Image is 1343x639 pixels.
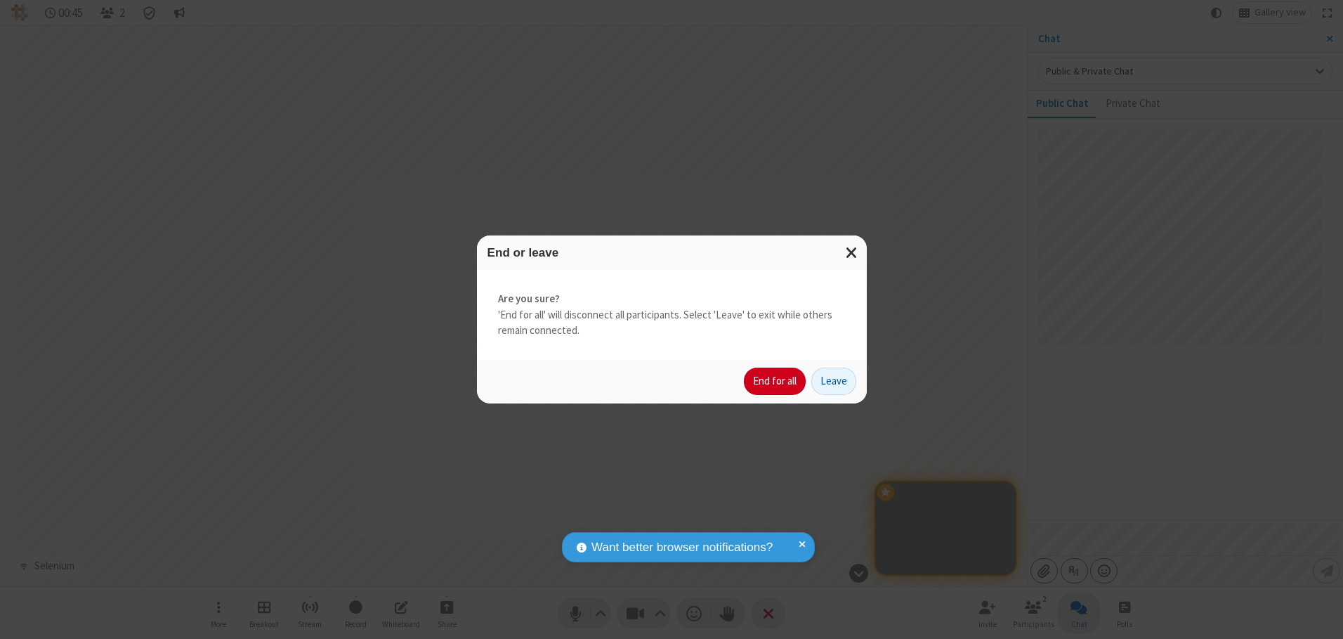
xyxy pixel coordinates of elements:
span: Want better browser notifications? [591,538,773,557]
button: Leave [811,368,856,396]
h3: End or leave [487,246,856,259]
button: End for all [744,368,806,396]
div: 'End for all' will disconnect all participants. Select 'Leave' to exit while others remain connec... [477,270,867,360]
strong: Are you sure? [498,291,846,307]
button: Close modal [837,235,867,270]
